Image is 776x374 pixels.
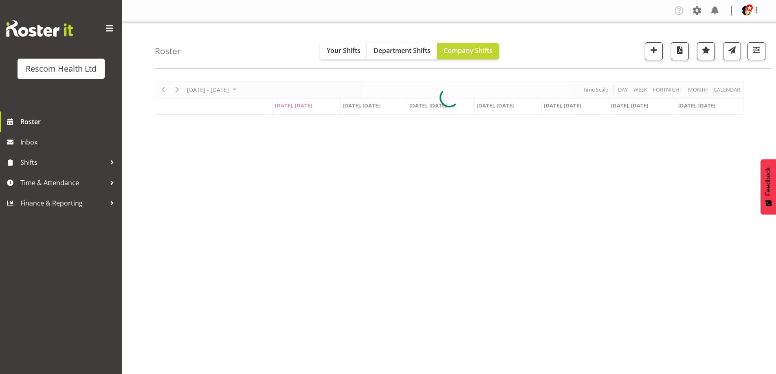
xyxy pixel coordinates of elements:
[747,42,765,60] button: Filter Shifts
[444,46,492,55] span: Company Shifts
[20,197,106,209] span: Finance & Reporting
[761,159,776,214] button: Feedback - Show survey
[327,46,361,55] span: Your Shifts
[367,43,437,59] button: Department Shifts
[26,63,97,75] div: Rescom Health Ltd
[671,42,689,60] button: Download a PDF of the roster according to the set date range.
[20,177,106,189] span: Time & Attendance
[723,42,741,60] button: Send a list of all shifts for the selected filtered period to all rostered employees.
[6,20,73,37] img: Rosterit website logo
[20,136,118,148] span: Inbox
[374,46,431,55] span: Department Shifts
[645,42,663,60] button: Add a new shift
[742,6,752,15] img: lisa-averill4ed0ba207759471a3c7c9c0bc18f64d8.png
[437,43,499,59] button: Company Shifts
[20,156,106,168] span: Shifts
[765,167,772,196] span: Feedback
[20,116,118,128] span: Roster
[697,42,715,60] button: Highlight an important date within the roster.
[320,43,367,59] button: Your Shifts
[155,46,181,56] h4: Roster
